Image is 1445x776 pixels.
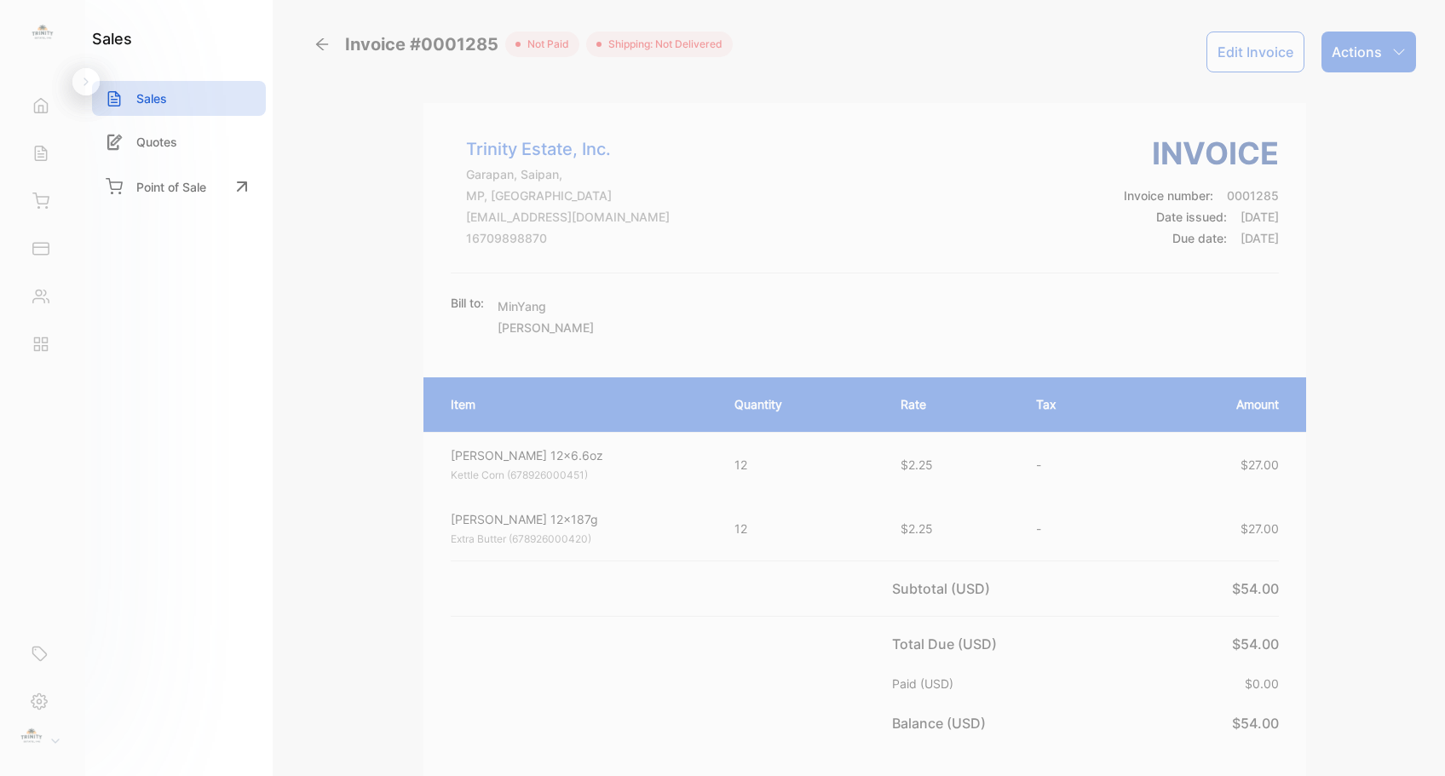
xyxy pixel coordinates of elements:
h3: Invoice [1124,130,1279,176]
a: Sales [92,81,266,116]
span: Date issued: [1156,210,1227,224]
span: not paid [521,37,569,52]
span: $2.25 [901,457,933,472]
img: profile [19,726,44,751]
span: $27.00 [1241,457,1279,472]
p: MinYang [498,297,594,315]
p: 12 [734,456,866,474]
p: Trinity Estate, Inc. [466,136,670,162]
span: $2.25 [901,521,933,536]
p: Kettle Corn (678926000451) [451,468,704,483]
p: Quantity [734,395,866,413]
span: $54.00 [1232,715,1279,732]
span: Shipping: Not Delivered [602,37,722,52]
p: 12 [734,520,866,537]
p: Garapan, Saipan, [466,165,670,183]
a: Point of Sale [92,168,266,205]
p: Point of Sale [136,178,206,196]
p: 16709898870 [466,229,670,247]
p: Bill to: [451,294,484,312]
h1: sales [92,27,132,50]
span: $54.00 [1232,635,1279,652]
span: Invoice number: [1124,188,1213,203]
p: Quotes [136,133,177,151]
span: Invoice #0001285 [345,32,505,57]
button: Edit Invoice [1206,32,1304,72]
p: Extra Butter (678926000420) [451,532,704,547]
button: Actions [1321,32,1416,72]
span: 0001285 [1227,188,1279,203]
span: $27.00 [1241,521,1279,536]
img: logo [30,22,55,48]
span: Due date: [1172,231,1227,245]
p: Subtotal (USD) [892,578,997,599]
p: Paid (USD) [892,675,960,693]
span: [DATE] [1241,231,1279,245]
p: Rate [901,395,1001,413]
p: MP, [GEOGRAPHIC_DATA] [466,187,670,204]
p: - [1036,456,1113,474]
span: $0.00 [1245,676,1279,691]
p: - [1036,520,1113,537]
p: Amount [1147,395,1279,413]
p: [EMAIL_ADDRESS][DOMAIN_NAME] [466,208,670,226]
p: Item [451,395,700,413]
p: [PERSON_NAME] [498,319,594,336]
span: $54.00 [1232,580,1279,597]
p: Sales [136,89,167,107]
p: [PERSON_NAME] 12x6.6oz [451,446,704,464]
p: [PERSON_NAME] 12x187g [451,510,704,528]
p: Balance (USD) [892,713,993,733]
span: [DATE] [1241,210,1279,224]
p: Tax [1036,395,1113,413]
a: Quotes [92,124,266,159]
p: Actions [1332,42,1382,62]
p: Total Due (USD) [892,634,1004,654]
